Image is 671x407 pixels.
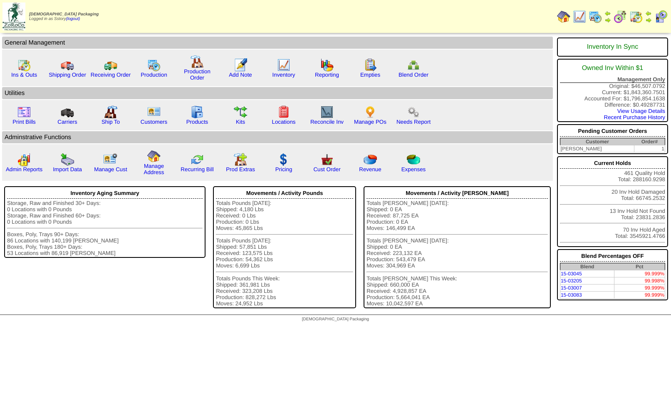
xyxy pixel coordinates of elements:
a: Import Data [53,166,82,172]
a: Products [186,119,208,125]
a: Ins & Outs [11,72,37,78]
a: Recurring Bill [181,166,213,172]
td: 99.999% [614,285,665,292]
img: factory.gif [191,55,204,68]
img: customers.gif [147,105,161,119]
td: General Management [2,37,553,49]
a: Cust Order [313,166,340,172]
td: 99.998% [614,277,665,285]
img: calendarprod.gif [147,58,161,72]
th: Pct [614,263,665,270]
a: Add Note [229,72,252,78]
div: Owned Inv Within $1 [560,60,665,76]
td: 99.999% [614,292,665,299]
th: Order# [634,138,665,145]
span: [DEMOGRAPHIC_DATA] Packaging [302,317,369,322]
div: 461 Quality Hold Total: 288160.9298 20 Inv Hold Damaged Total: 66745.2532 13 Inv Hold Not Found T... [557,156,668,247]
a: 15-03083 [561,292,582,298]
a: Locations [272,119,295,125]
a: Receiving Order [91,72,131,78]
img: arrowright.gif [604,17,611,23]
a: Customers [141,119,167,125]
img: po.png [364,105,377,119]
img: workorder.gif [364,58,377,72]
a: Reporting [315,72,339,78]
img: prodextras.gif [234,153,247,166]
img: managecust.png [103,153,119,166]
img: line_graph2.gif [320,105,334,119]
img: network.png [407,58,420,72]
th: Customer [560,138,634,145]
a: Recent Purchase History [604,114,665,120]
img: import.gif [61,153,74,166]
td: [PERSON_NAME] [560,145,634,152]
img: truck.gif [61,58,74,72]
img: reconcile.gif [191,153,204,166]
a: Revenue [359,166,381,172]
td: Adminstrative Functions [2,131,553,143]
img: invoice2.gif [17,105,31,119]
img: factory2.gif [104,105,117,119]
img: calendarinout.gif [629,10,643,23]
img: workflow.png [407,105,420,119]
div: Totals Pounds [DATE]: Shipped: 4,180 Lbs Received: 0 Lbs Production: 0 Lbs Moves: 45,865 Lbs Tota... [216,200,353,307]
a: 15-03205 [561,278,582,284]
a: Reconcile Inv [310,119,344,125]
div: Movements / Activity [PERSON_NAME] [366,188,548,199]
img: arrowright.gif [645,17,652,23]
a: Production [141,72,167,78]
img: arrowleft.gif [604,10,611,17]
a: Prod Extras [226,166,255,172]
img: pie_chart.png [364,153,377,166]
div: Inventory Aging Summary [7,188,203,199]
td: Utilities [2,87,553,99]
img: graph.gif [320,58,334,72]
div: Original: $46,507.0792 Current: $1,843,360.7501 Accounted For: $1,796,854.1638 Difference: $0.492... [557,59,668,122]
img: cabinet.gif [191,105,204,119]
img: calendarblend.gif [614,10,627,23]
a: Pricing [275,166,292,172]
a: Shipping Order [49,72,86,78]
img: graph2.png [17,153,31,166]
span: Logged in as Sstory [29,12,99,21]
img: dollar.gif [277,153,290,166]
div: Storage, Raw and Finished 30+ Days: 0 Locations with 0 Pounds Storage, Raw and Finished 60+ Days:... [7,200,203,256]
a: Blend Order [399,72,428,78]
a: Empties [360,72,380,78]
img: cust_order.png [320,153,334,166]
span: [DEMOGRAPHIC_DATA] Packaging [29,12,99,17]
img: line_graph.gif [573,10,586,23]
a: Carriers [57,119,77,125]
img: home.gif [557,10,570,23]
img: truck2.gif [104,58,117,72]
img: calendarprod.gif [589,10,602,23]
div: Inventory In Sync [560,39,665,55]
img: truck3.gif [61,105,74,119]
img: orders.gif [234,58,247,72]
div: Totals [PERSON_NAME] [DATE]: Shipped: 0 EA Received: 87,725 EA Production: 0 EA Moves: 146,499 EA... [366,200,548,307]
a: Ship To [102,119,120,125]
td: 1 [634,145,665,152]
td: 99.999% [614,270,665,277]
div: Blend Percentages OFF [560,251,665,262]
a: Manage POs [354,119,386,125]
div: Management Only [560,76,665,83]
a: Admin Reports [6,166,42,172]
a: Inventory [272,72,295,78]
img: line_graph.gif [277,58,290,72]
img: zoroco-logo-small.webp [2,2,25,30]
img: pie_chart2.png [407,153,420,166]
a: 15-03045 [561,271,582,277]
img: arrowleft.gif [645,10,652,17]
img: home.gif [147,150,161,163]
a: 15-03007 [561,285,582,291]
a: Manage Cust [94,166,127,172]
a: Manage Address [144,163,164,175]
a: View Usage Details [617,108,665,114]
a: Print Bills [12,119,36,125]
a: Kits [236,119,245,125]
div: Pending Customer Orders [560,126,665,137]
a: Expenses [401,166,426,172]
a: (logout) [66,17,80,21]
img: calendarcustomer.gif [654,10,668,23]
